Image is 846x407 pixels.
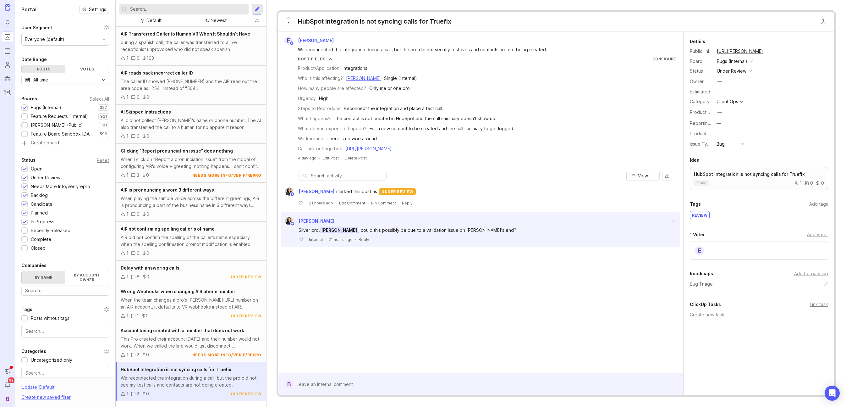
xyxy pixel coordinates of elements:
div: · [336,200,337,206]
a: Ideas [2,18,13,29]
div: AIR did not confirm the spelling of the caller's name especially when the spelling confirmation p... [121,234,261,248]
div: Category [690,98,712,105]
a: AIR Transferred Caller to Human VR When It Shouldn't Haveduring a spanish call, the caller was tr... [116,27,266,66]
span: marked this post as [336,188,377,195]
span: [PERSON_NAME] [299,218,334,224]
a: E[PERSON_NAME] [281,36,339,45]
div: 0 [146,390,149,397]
div: [PERSON_NAME] (Public) [31,122,83,129]
a: Bug Triage [690,281,713,287]
div: Bugs (Internal) [31,104,61,111]
a: Autopilot [2,73,13,84]
p: 101 [101,123,107,128]
div: Product/Application [298,65,339,72]
div: Planned [31,209,48,216]
div: during a spanish call, the caller was transferred to a live receptionist unprovoked who did not s... [121,39,261,53]
input: Search... [25,287,105,294]
div: The contact is not created in HubSpot and the call summary doesn't show up. [334,115,497,122]
div: under review [717,68,746,75]
div: 163 [146,55,154,62]
div: Date Range [21,56,47,63]
button: Post Fields [298,56,332,62]
p: 596 [100,131,107,137]
span: View [638,173,648,179]
div: B [285,380,293,388]
div: Feature Requests (Internal) [31,113,88,120]
div: Recently Released [31,227,70,234]
div: needs more info/verif/repro [192,173,261,178]
label: By name [22,271,65,284]
div: Closed [31,245,46,252]
div: E [284,36,293,45]
div: 1 [126,250,129,257]
div: Post Fields [298,56,326,62]
div: 1 [126,55,129,62]
div: Tags [690,200,701,208]
button: ProductboardID [716,108,724,116]
div: The caller ID showed [PHONE_NUMBER] and the AIR read out the area code as "254" instead of "504". [121,78,261,92]
button: Notifications [2,379,13,391]
div: Public link [690,48,712,55]
a: [URL][PERSON_NAME] [345,146,392,151]
div: · [398,200,399,206]
div: How many people are affected? [298,85,366,92]
div: 8 [137,273,140,280]
div: — [717,130,721,137]
div: Workaround [298,135,323,142]
div: Needs More Info/verif/repro [31,183,90,190]
div: Tags [21,306,32,313]
a: HubSpot Integration is not syncing calls for Truefixopen100 [690,167,828,190]
div: Board [690,58,712,65]
div: Votes [65,65,109,73]
div: There is no workaround. [327,135,378,142]
img: member badge [289,41,294,46]
div: Reply [359,237,369,242]
div: Client Ops [717,99,738,104]
a: A day ago [298,155,316,161]
div: 0 [137,211,140,218]
a: AIR reads back incorrect caller IDThe caller ID showed [PHONE_NUMBER] and the AIR read out the ar... [116,66,266,105]
div: 1 [126,172,129,179]
label: By account owner [65,271,109,284]
div: Silver pro. , could this possibly be due to a validation issue on [PERSON_NAME]'s end? [299,227,550,234]
div: needs more info/verif/repro [192,352,261,358]
div: Posts [22,65,65,73]
div: 1 [137,312,139,319]
div: 1 [126,312,129,319]
input: Search activity... [311,172,383,179]
div: 0 [805,181,813,185]
p: HubSpot Integration is not syncing calls for Truefix [694,171,824,177]
div: Everyone (default) [25,36,64,43]
div: Edit Comment [339,200,365,206]
div: review [690,211,709,219]
div: 1 [126,211,129,218]
div: 0 [137,94,140,101]
div: 0 [146,312,149,319]
label: Reporting Team [690,120,723,126]
div: E [695,246,705,256]
a: AIR is pronouncing a word 3 different waysWhen playing the sample voice across the different gree... [116,183,266,222]
div: Complete [31,236,51,243]
span: 99 [8,377,14,383]
div: 0 [146,273,149,280]
a: Clicking "Report pronunciation issue" does nothingWhen I click on "Report a pronunciation issue" ... [116,144,266,183]
div: Owner [690,78,712,85]
div: Reconnect the integration and place a test call. [344,105,443,112]
span: Clicking "Report pronunciation issue" does nothing [121,148,233,153]
a: AIR not confirming spelling caller's of nameAIR did not confirm the spelling of the caller's name... [116,222,266,261]
div: When playing the sample voice across the different greetings, AIR is pronouncing a part of the bu... [121,195,261,209]
div: Open [31,165,42,172]
span: 1 [288,20,290,27]
div: Bug [717,141,725,148]
div: — [717,109,722,116]
div: 1 [126,94,129,101]
div: Uncategorized only [31,357,72,364]
div: Bugs (Internal) [717,58,747,65]
img: Canny Home [5,4,10,11]
span: HubSpot Integration is not syncing calls for Truefix [121,367,231,372]
div: 0 [146,94,149,101]
h1: Portal [21,6,36,13]
div: All time [33,76,48,83]
div: - Single (Internal) [346,75,417,82]
span: AIR reads back incorrect caller ID [121,70,193,75]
